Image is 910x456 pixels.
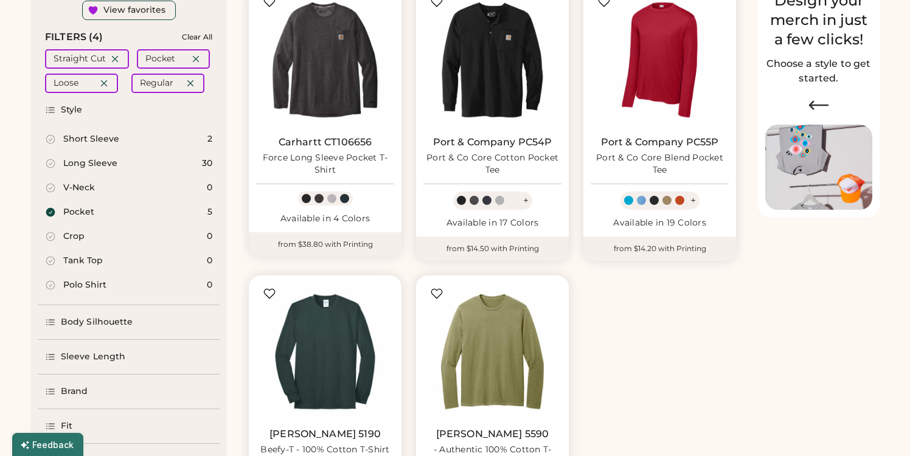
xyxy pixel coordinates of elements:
[61,420,72,432] div: Fit
[433,136,552,148] a: Port & Company PC54P
[765,125,872,210] img: Image of Lisa Congdon Eye Print on T-Shirt and Hat
[45,30,103,44] div: FILTERS (4)
[207,133,212,145] div: 2
[207,182,212,194] div: 0
[591,152,729,176] div: Port & Co Core Blend Pocket Tee
[63,255,103,267] div: Tank Top
[63,182,95,194] div: V-Neck
[256,152,394,176] div: Force Long Sleeve Pocket T-Shirt
[63,206,94,218] div: Pocket
[140,77,173,89] div: Regular
[54,53,106,65] div: Straight Cut
[61,104,83,116] div: Style
[249,232,401,257] div: from $38.80 with Printing
[61,351,125,363] div: Sleeve Length
[423,217,561,229] div: Available in 17 Colors
[765,57,872,86] h2: Choose a style to get started.
[207,279,212,291] div: 0
[63,230,85,243] div: Crop
[202,157,212,170] div: 30
[145,53,175,65] div: Pocket
[591,217,729,229] div: Available in 19 Colors
[583,237,736,261] div: from $14.20 with Printing
[423,152,561,176] div: Port & Co Core Cotton Pocket Tee
[523,194,529,207] div: +
[61,385,88,398] div: Brand
[182,33,212,41] div: Clear All
[256,283,394,421] img: Hanes 5190 Beefy-T - 100% Cotton T-Shirt with Pocket
[207,230,212,243] div: 0
[63,279,106,291] div: Polo Shirt
[63,157,117,170] div: Long Sleeve
[207,206,212,218] div: 5
[269,428,381,440] a: [PERSON_NAME] 5190
[423,283,561,421] img: Hanes 5590 - Authentic 100% Cotton T-Shirt with Pocket
[54,77,78,89] div: Loose
[436,428,549,440] a: [PERSON_NAME] 5590
[103,4,165,16] div: View favorites
[690,194,696,207] div: +
[207,255,212,267] div: 0
[279,136,372,148] a: Carhartt CT106656
[256,213,394,225] div: Available in 4 Colors
[63,133,119,145] div: Short Sleeve
[416,237,569,261] div: from $14.50 with Printing
[601,136,719,148] a: Port & Company PC55P
[61,316,133,328] div: Body Silhouette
